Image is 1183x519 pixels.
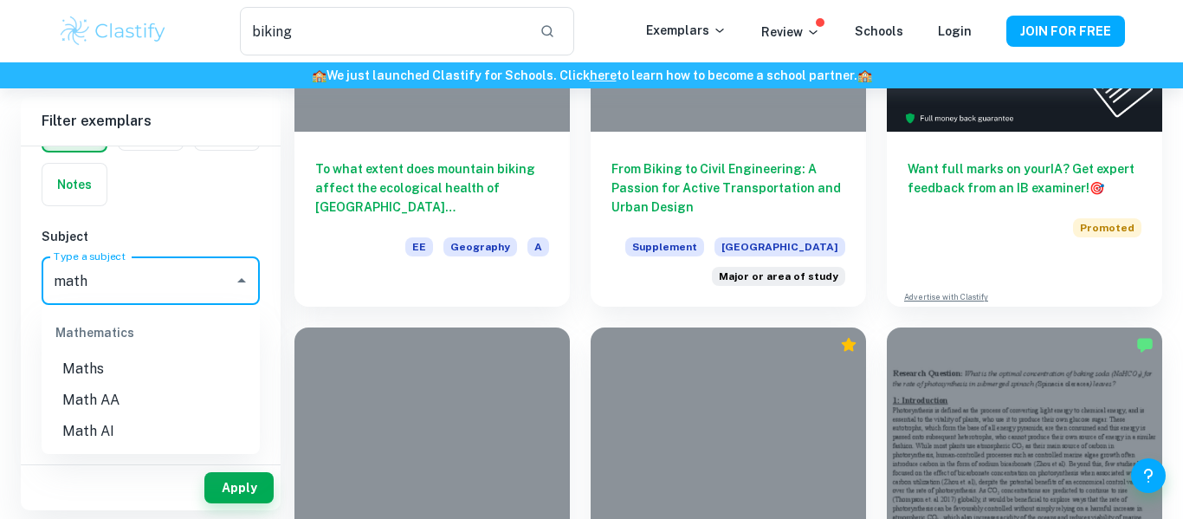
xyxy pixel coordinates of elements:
div: Premium [840,336,857,354]
li: Math AA [42,385,260,416]
span: 🏫 [857,68,872,82]
h6: From Biking to Civil Engineering: A Passion for Active Transportation and Urban Design [611,159,845,217]
a: Schools [855,24,903,38]
a: here [590,68,617,82]
span: Supplement [625,237,704,256]
li: Math AI [42,416,260,447]
button: Notes [42,164,107,205]
p: Review [761,23,820,42]
span: A [87,456,96,475]
div: Most students choose their intended major or area of study based on a passion or inspiration that... [712,267,845,286]
h6: Subject [42,227,260,246]
button: Help and Feedback [1131,458,1166,493]
span: Promoted [1073,218,1141,237]
span: B [142,456,151,475]
h6: We just launched Clastify for Schools. Click to learn how to become a school partner. [3,66,1180,85]
span: Geography [443,237,517,256]
a: Login [938,24,972,38]
button: Close [229,269,254,293]
li: Maths [42,354,260,385]
div: Mathematics [42,312,260,354]
span: 🏫 [312,68,326,82]
span: Major or area of study [719,269,838,284]
label: Type a subject [54,249,126,263]
h6: Want full marks on your IA ? Get expert feedback from an IB examiner! [908,159,1141,198]
button: Apply [204,472,274,503]
span: A [527,237,549,256]
img: Marked [1136,336,1154,354]
span: EE [405,237,433,256]
span: C [197,456,205,475]
a: Advertise with Clastify [904,291,988,303]
span: [GEOGRAPHIC_DATA] [714,237,845,256]
button: JOIN FOR FREE [1006,16,1125,47]
h6: Filter exemplars [21,97,281,146]
p: Exemplars [646,21,727,40]
input: Search for any exemplars... [240,7,526,55]
h6: To what extent does mountain biking affect the ecological health of [GEOGRAPHIC_DATA][PERSON_NAME]? [315,159,549,217]
img: Clastify logo [58,14,168,49]
span: 🎯 [1089,181,1104,195]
